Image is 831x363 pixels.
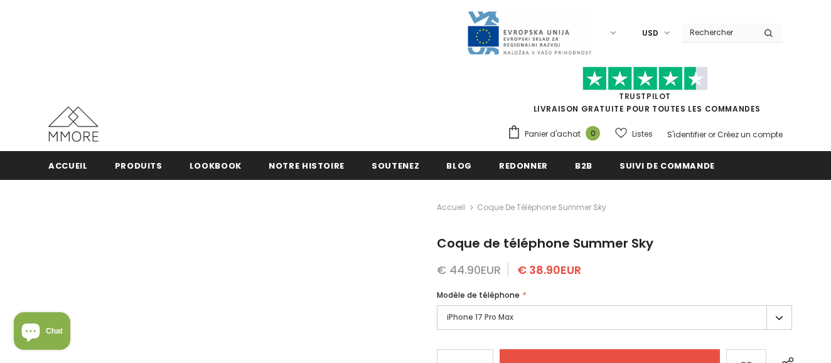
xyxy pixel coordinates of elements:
[269,160,345,172] span: Notre histoire
[507,125,606,144] a: Panier d'achat 0
[525,128,581,140] span: Panier d'achat
[437,200,465,215] a: Accueil
[682,23,754,41] input: Search Site
[48,107,99,142] img: Cas MMORE
[437,234,653,252] span: Coque de téléphone Summer Sky
[372,151,419,179] a: soutenez
[575,151,592,179] a: B2B
[619,151,715,179] a: Suivi de commande
[190,151,242,179] a: Lookbook
[10,312,74,353] inbox-online-store-chat: Shopify online store chat
[582,66,708,91] img: Faites confiance aux étoiles pilotes
[437,262,501,278] span: € 44.90EUR
[477,200,606,215] span: Coque de téléphone Summer Sky
[466,27,592,38] a: Javni Razpis
[115,151,163,179] a: Produits
[466,10,592,56] img: Javni Razpis
[446,151,472,179] a: Blog
[437,290,520,300] span: Modèle de téléphone
[619,91,671,102] a: TrustPilot
[575,160,592,172] span: B2B
[499,151,548,179] a: Redonner
[717,129,783,140] a: Créez un compte
[48,160,88,172] span: Accueil
[708,129,716,140] span: or
[517,262,581,278] span: € 38.90EUR
[507,72,783,114] span: LIVRAISON GRATUITE POUR TOUTES LES COMMANDES
[632,128,653,140] span: Listes
[642,27,658,39] span: USD
[446,160,472,172] span: Blog
[619,160,715,172] span: Suivi de commande
[499,160,548,172] span: Redonner
[48,151,88,179] a: Accueil
[437,305,792,330] label: iPhone 17 Pro Max
[115,160,163,172] span: Produits
[667,129,706,140] a: S'identifier
[615,123,653,145] a: Listes
[269,151,345,179] a: Notre histoire
[190,160,242,172] span: Lookbook
[372,160,419,172] span: soutenez
[586,126,600,140] span: 0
